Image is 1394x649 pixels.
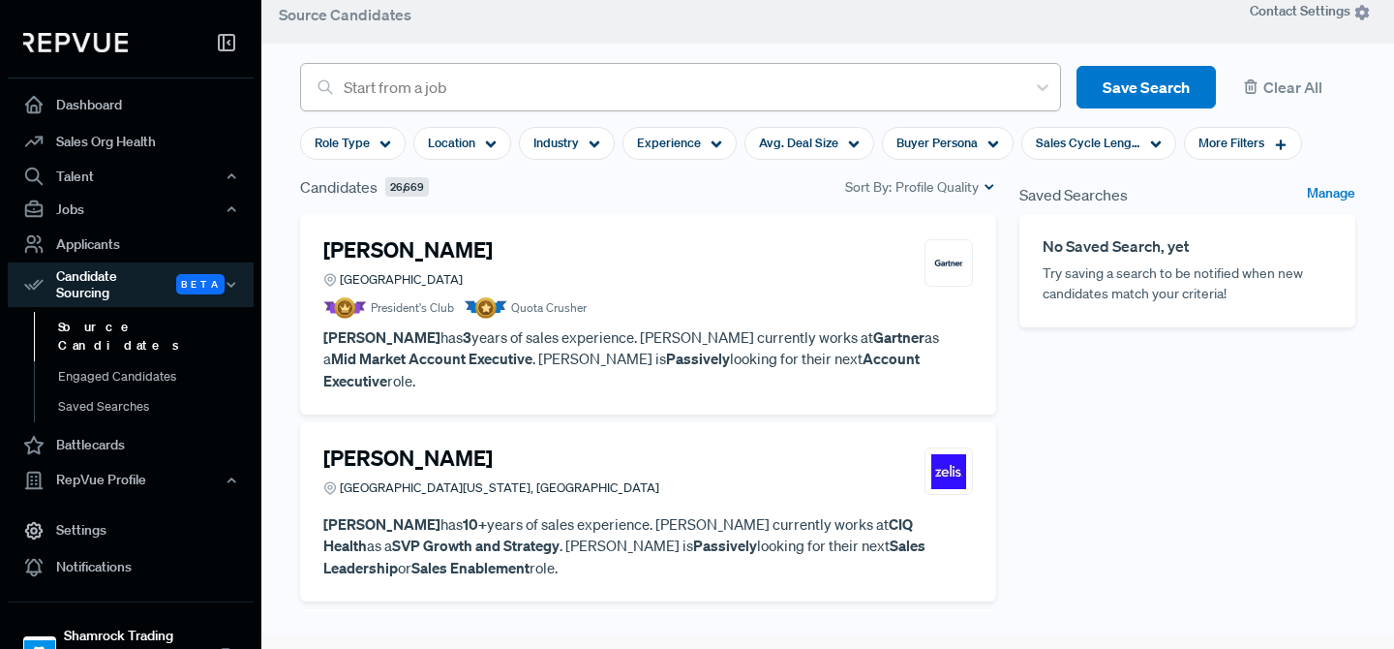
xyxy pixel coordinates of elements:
h4: [PERSON_NAME] [323,237,493,263]
h6: No Saved Search, yet [1043,237,1332,256]
a: Sales Org Health [8,123,254,160]
strong: Passively [693,536,757,555]
a: Applicants [8,226,254,263]
img: President Badge [323,297,367,319]
strong: Account Executive [323,349,920,390]
span: 26,669 [385,177,429,198]
span: More Filters [1198,134,1264,152]
button: Candidate Sourcing Beta [8,263,254,307]
strong: Passively [666,349,730,368]
strong: SVP Growth and Strategy [392,536,560,555]
a: Saved Searches [34,391,280,422]
button: Jobs [8,193,254,226]
span: Saved Searches [1019,183,1128,206]
span: Candidates [300,175,378,199]
h4: [PERSON_NAME] [323,446,493,471]
a: Dashboard [8,86,254,123]
button: Save Search [1076,66,1216,109]
span: Profile Quality [895,177,979,198]
span: Avg. Deal Size [759,134,838,152]
div: Candidate Sourcing [8,263,254,307]
strong: [PERSON_NAME] [323,514,440,534]
img: Quota Badge [464,297,507,319]
button: Clear All [1231,66,1355,109]
span: Beta [176,274,225,294]
span: Role Type [315,134,370,152]
span: Experience [637,134,701,152]
button: RepVue Profile [8,464,254,497]
span: Buyer Persona [896,134,978,152]
span: President's Club [371,299,454,317]
a: Manage [1307,183,1355,206]
p: has years of sales experience. [PERSON_NAME] currently works at as a . [PERSON_NAME] is looking f... [323,326,973,392]
a: Engaged Candidates [34,361,280,392]
span: Quota Crusher [511,299,587,317]
strong: 3 [463,327,471,347]
img: RepVue [23,33,128,52]
a: Battlecards [8,427,254,464]
strong: Mid Market Account Executive [331,349,532,368]
p: Try saving a search to be notified when new candidates match your criteria! [1043,263,1332,304]
a: Settings [8,512,254,549]
span: Sales Cycle Length [1036,134,1140,152]
div: Sort By: [845,177,996,198]
button: Talent [8,160,254,193]
span: [GEOGRAPHIC_DATA][US_STATE], [GEOGRAPHIC_DATA] [340,479,659,497]
strong: Sales Leadership [323,536,925,577]
span: Industry [533,134,579,152]
strong: Gartner [873,327,924,347]
strong: Sales Enablement [411,558,530,577]
span: Source Candidates [279,5,411,24]
a: Source Candidates [34,312,280,361]
strong: 10+ [463,514,487,534]
a: Notifications [8,549,254,586]
span: Contact Settings [1250,1,1371,21]
strong: [PERSON_NAME] [323,327,440,347]
span: [GEOGRAPHIC_DATA] [340,270,463,289]
p: has years of sales experience. [PERSON_NAME] currently works at as a . [PERSON_NAME] is looking f... [323,513,973,579]
img: Gartner [931,246,966,281]
img: Zelis [931,454,966,489]
span: Location [428,134,475,152]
